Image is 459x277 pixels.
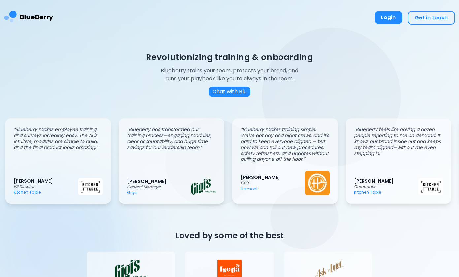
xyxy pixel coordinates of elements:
img: BlueBerry Logo [4,5,53,30]
p: Kitchen Table [354,190,418,195]
p: [PERSON_NAME] [354,178,418,184]
p: Kitchen Table [14,190,78,195]
p: “ Blueberry makes employee training and surveys incredibly easy. The AI is intuitive, modules are... [14,126,103,150]
p: General Manager [127,184,191,190]
span: Get in touch [415,14,448,21]
img: Kitchen Table logo [78,178,103,195]
p: CEO [241,180,305,186]
button: Get in touch [408,11,455,25]
a: Login [375,11,402,25]
p: Blueberry trains your team, protects your brand, and runs your playbook like you're always in the... [156,67,304,83]
p: Cofounder [354,184,418,189]
img: Hermont logo [305,171,330,195]
p: Gigis [127,190,191,195]
img: Gigis logo [191,179,216,195]
button: Login [375,11,402,24]
h1: Revolutionizing training & onboarding [146,52,313,63]
p: [PERSON_NAME] [241,174,305,180]
p: “ Blueberry feels like having a dozen people reporting to me on demand. It knows our brand inside... [354,126,443,156]
button: Chat with Blu [209,87,250,97]
p: Hermont [241,186,305,191]
img: Kitchen Table logo [418,178,443,195]
p: “ Blueberry has transformed our training process—engaging modules, clear accountability, and huge... [127,126,216,150]
p: [PERSON_NAME] [127,178,191,184]
p: HR Director [14,184,78,189]
p: “ Blueberry makes training simple. We've got day and night crews, and it's hard to keep everyone ... [241,126,330,162]
h2: Loved by some of the best [87,230,372,241]
p: [PERSON_NAME] [14,178,78,184]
